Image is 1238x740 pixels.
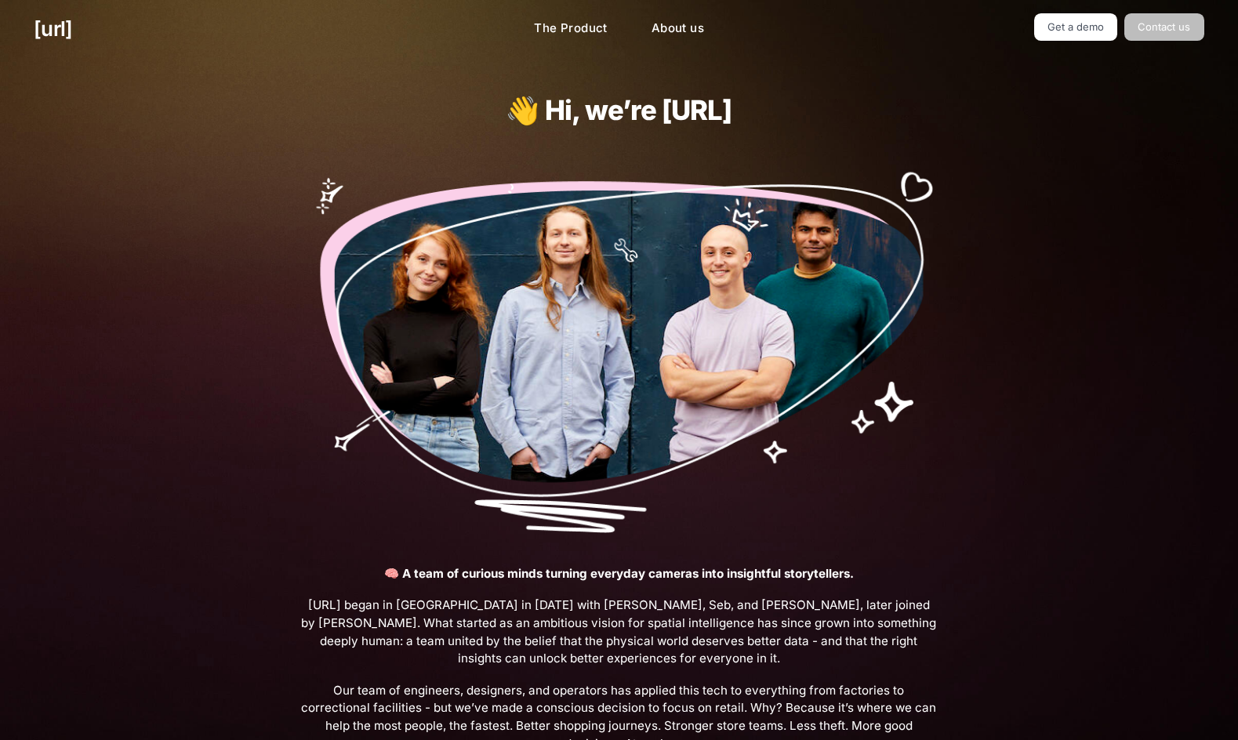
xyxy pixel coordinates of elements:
a: Contact us [1124,13,1204,41]
a: The Product [521,13,620,44]
h1: 👋 Hi, we’re [URL] [362,95,875,125]
a: About us [639,13,717,44]
span: [URL] began in [GEOGRAPHIC_DATA] in [DATE] with [PERSON_NAME], Seb, and [PERSON_NAME], later join... [300,597,938,668]
a: [URL] [34,13,72,44]
strong: 🧠 A team of curious minds turning everyday cameras into insightful storytellers. [384,566,854,581]
a: Get a demo [1034,13,1118,41]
